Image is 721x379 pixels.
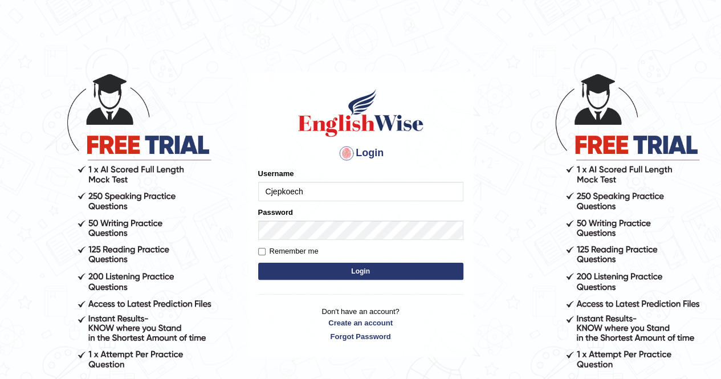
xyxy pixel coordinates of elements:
input: Remember me [258,248,266,255]
label: Password [258,207,293,218]
img: Logo of English Wise sign in for intelligent practice with AI [296,87,426,138]
a: Forgot Password [258,331,463,342]
a: Create an account [258,317,463,328]
p: Don't have an account? [258,306,463,341]
label: Remember me [258,246,319,257]
button: Login [258,263,463,280]
h4: Login [258,144,463,162]
label: Username [258,168,294,179]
